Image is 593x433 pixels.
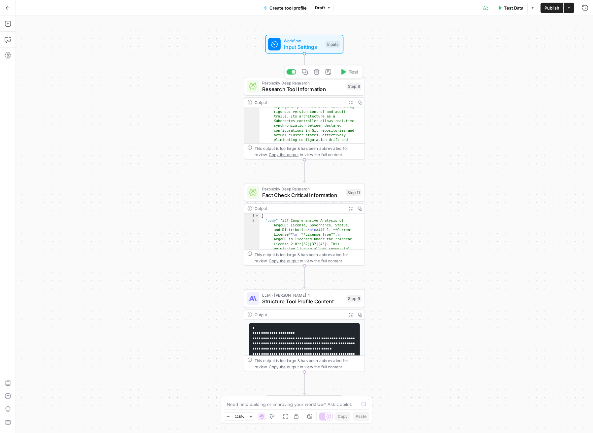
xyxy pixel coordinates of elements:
g: Edge from step_11 to step_9 [303,266,305,288]
span: Research Tool Information [262,85,343,93]
span: Copy the output [269,258,298,263]
span: 118% [235,414,244,419]
span: Test Data [504,5,523,11]
span: Input Settings [284,43,322,51]
span: Publish [544,5,559,11]
div: This output is too large & has been abbreviated for review. to view the full content. [255,251,362,264]
g: Edge from step_9 to end [303,372,305,395]
button: Publish [541,3,563,13]
div: This output is too large & has been abbreviated for review. to view the full content. [255,357,362,370]
span: Perplexity Deep Research [262,80,343,86]
span: LLM · [PERSON_NAME] 4 [262,292,343,298]
span: Paste [356,414,366,419]
button: Paste [353,412,369,421]
div: This output is too large & has been abbreviated for review. to view the full content. [255,145,362,158]
span: Toggle code folding, rows 1 through 3 [255,214,259,218]
span: Copy the output [269,152,298,157]
div: Output [255,312,344,318]
span: Test [349,68,358,75]
div: Perplexity Deep ResearchFact Check Critical InformationStep 11Output{ "body":"### Comprehensive A... [244,183,365,266]
span: Fact Check Critical Information [262,191,343,199]
div: Step 9 [347,295,362,302]
button: Copy [335,412,350,421]
div: Output [255,99,344,106]
div: Single OutputOutputEnd [244,395,365,414]
span: Structure Tool Profile Content [262,297,343,305]
div: Inputs [326,41,340,48]
div: Output [255,205,344,212]
div: WorkflowInput SettingsInputs [244,35,365,53]
span: Copy the output [269,364,298,369]
button: Test Data [494,3,527,13]
span: Copy [338,414,348,419]
span: Perplexity Deep Research [262,186,343,192]
span: Draft [315,5,325,11]
button: Create tool profile [260,3,311,13]
button: Test [337,67,361,77]
button: Draft [312,4,334,12]
span: Create tool profile [269,5,307,11]
g: Edge from step_8 to step_11 [303,160,305,183]
div: Step 11 [346,189,361,196]
div: 1 [244,214,260,218]
div: Step 8 [347,83,362,90]
div: Perplexity Deep ResearchResearch Tool InformationStep 8TestOutput deployment processes while main... [244,77,365,160]
span: Workflow [284,38,322,44]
